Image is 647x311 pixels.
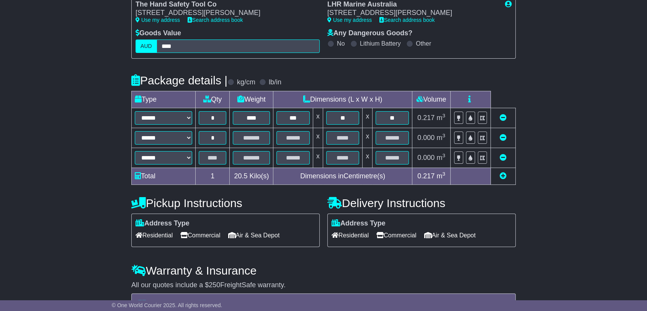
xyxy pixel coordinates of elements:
td: x [363,128,373,148]
h4: Warranty & Insurance [131,264,516,277]
h4: Pickup Instructions [131,197,320,209]
td: x [313,128,323,148]
span: m [436,114,445,122]
label: Address Type [332,219,386,228]
td: Weight [230,91,273,108]
label: AUD [136,39,157,53]
label: Address Type [136,219,190,228]
label: kg/cm [237,78,255,87]
div: All our quotes include a $ FreightSafe warranty. [131,281,516,290]
a: Search address book [379,17,435,23]
span: 20.5 [234,172,247,180]
td: 1 [196,168,230,184]
label: Other [416,40,431,47]
td: x [313,148,323,168]
span: 0.000 [417,134,435,142]
span: Commercial [180,229,220,241]
span: m [436,172,445,180]
sup: 3 [442,133,445,138]
span: Residential [136,229,173,241]
td: Dimensions (L x W x H) [273,91,412,108]
td: x [363,148,373,168]
sup: 3 [442,153,445,158]
span: 0.217 [417,114,435,122]
label: No [337,40,345,47]
sup: 3 [442,171,445,177]
div: The Hand Safety Tool Co [136,0,312,9]
a: Search address book [188,17,243,23]
span: Residential [332,229,369,241]
td: Qty [196,91,230,108]
h4: Package details | [131,74,227,87]
span: m [436,154,445,161]
div: [STREET_ADDRESS][PERSON_NAME] [327,9,497,17]
span: 0.000 [417,154,435,161]
label: lb/in [269,78,281,87]
a: Remove this item [500,154,506,161]
a: Remove this item [500,134,506,142]
span: Air & Sea Depot [424,229,476,241]
a: Use my address [327,17,372,23]
label: Lithium Battery [360,40,401,47]
td: x [363,108,373,128]
td: Dimensions in Centimetre(s) [273,168,412,184]
a: Remove this item [500,114,506,122]
sup: 3 [442,113,445,118]
h4: Delivery Instructions [327,197,516,209]
a: Use my address [136,17,180,23]
span: © One World Courier 2025. All rights reserved. [112,302,222,308]
span: 250 [209,281,220,289]
span: m [436,134,445,142]
td: Kilo(s) [230,168,273,184]
div: [STREET_ADDRESS][PERSON_NAME] [136,9,312,17]
td: x [313,108,323,128]
td: Total [132,168,196,184]
span: 0.217 [417,172,435,180]
td: Volume [412,91,450,108]
a: Add new item [500,172,506,180]
span: Air & Sea Depot [228,229,280,241]
label: Any Dangerous Goods? [327,29,412,38]
div: LHR Marine Australia [327,0,497,9]
span: Commercial [376,229,416,241]
label: Goods Value [136,29,181,38]
td: Type [132,91,196,108]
